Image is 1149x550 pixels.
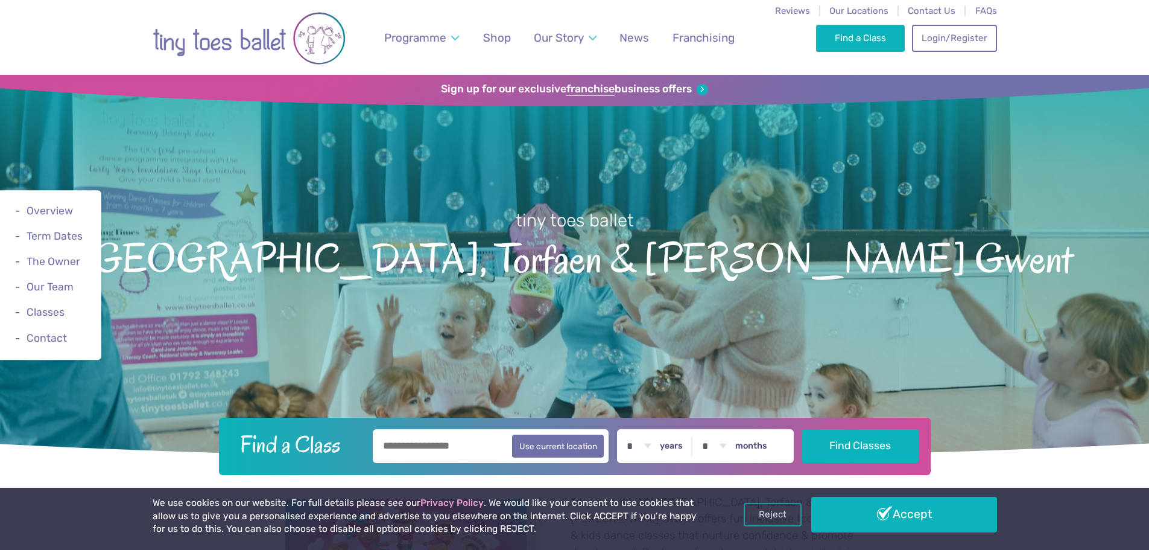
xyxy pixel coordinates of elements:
span: Franchising [673,31,735,45]
h2: Find a Class [230,429,364,459]
a: Shop [477,24,516,52]
a: Login/Register [912,25,996,51]
a: FAQs [975,5,997,16]
a: Programme [378,24,464,52]
button: Use current location [512,435,604,458]
p: We use cookies on our website. For full details please see our . We would like your consent to us... [153,497,701,536]
a: Sign up for our exclusivefranchisebusiness offers [441,83,708,96]
strong: franchise [566,83,615,96]
a: Term Dates [27,230,83,242]
a: The Owner [27,255,80,267]
a: Reject [744,503,802,526]
a: Find a Class [816,25,905,51]
a: News [614,24,655,52]
span: [GEOGRAPHIC_DATA], Torfaen & [PERSON_NAME] Gwent [21,232,1128,281]
label: months [735,441,767,452]
small: tiny toes ballet [516,210,634,231]
label: years [660,441,683,452]
a: Reviews [775,5,810,16]
button: Find Classes [802,429,919,463]
span: Shop [483,31,511,45]
a: Our Team [27,281,74,293]
a: Contact [27,332,67,344]
a: Our Story [528,24,602,52]
a: Privacy Policy [420,497,484,508]
span: Our Story [534,31,584,45]
span: News [619,31,649,45]
a: Contact Us [908,5,955,16]
img: tiny toes ballet [153,8,346,69]
a: Our Locations [829,5,888,16]
a: Overview [27,205,73,217]
a: Accept [811,497,997,532]
span: Programme [384,31,446,45]
a: Franchising [666,24,740,52]
a: Classes [27,307,65,319]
